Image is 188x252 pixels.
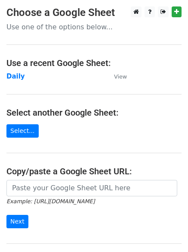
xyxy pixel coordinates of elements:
[6,198,95,205] small: Example: [URL][DOMAIN_NAME]
[6,6,182,19] h3: Choose a Google Sheet
[6,180,177,196] input: Paste your Google Sheet URL here
[6,215,28,228] input: Next
[114,73,127,80] small: View
[6,107,182,118] h4: Select another Google Sheet:
[6,22,182,31] p: Use one of the options below...
[6,72,25,80] a: Daily
[6,58,182,68] h4: Use a recent Google Sheet:
[6,124,39,138] a: Select...
[105,72,127,80] a: View
[6,166,182,176] h4: Copy/paste a Google Sheet URL:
